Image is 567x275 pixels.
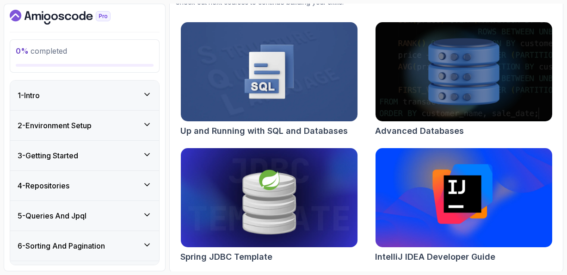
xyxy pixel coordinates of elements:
a: Dashboard [10,10,132,25]
button: 2-Environment Setup [10,111,159,140]
button: 3-Getting Started [10,141,159,170]
img: Up and Running with SQL and Databases card [181,22,357,121]
h2: Up and Running with SQL and Databases [180,125,348,137]
h2: Spring JDBC Template [180,250,272,263]
h3: 6 - Sorting And Pagination [18,240,105,251]
h2: IntelliJ IDEA Developer Guide [375,250,495,263]
h2: Advanced Databases [375,125,464,137]
span: completed [16,46,67,56]
a: Spring JDBC Template cardSpring JDBC Template [180,148,358,263]
h3: 5 - Queries And Jpql [18,210,86,221]
button: 1-Intro [10,81,159,110]
button: 6-Sorting And Pagination [10,231,159,261]
h3: 1 - Intro [18,90,40,101]
img: IntelliJ IDEA Developer Guide card [376,148,552,247]
h3: 4 - Repositories [18,180,69,191]
span: 0 % [16,46,29,56]
a: Advanced Databases cardAdvanced Databases [375,22,553,137]
button: 4-Repositories [10,171,159,200]
h3: 2 - Environment Setup [18,120,92,131]
img: Spring JDBC Template card [181,148,357,247]
h3: 3 - Getting Started [18,150,78,161]
img: Advanced Databases card [376,22,552,121]
button: 5-Queries And Jpql [10,201,159,231]
a: Up and Running with SQL and Databases cardUp and Running with SQL and Databases [180,22,358,137]
a: IntelliJ IDEA Developer Guide cardIntelliJ IDEA Developer Guide [375,148,553,263]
